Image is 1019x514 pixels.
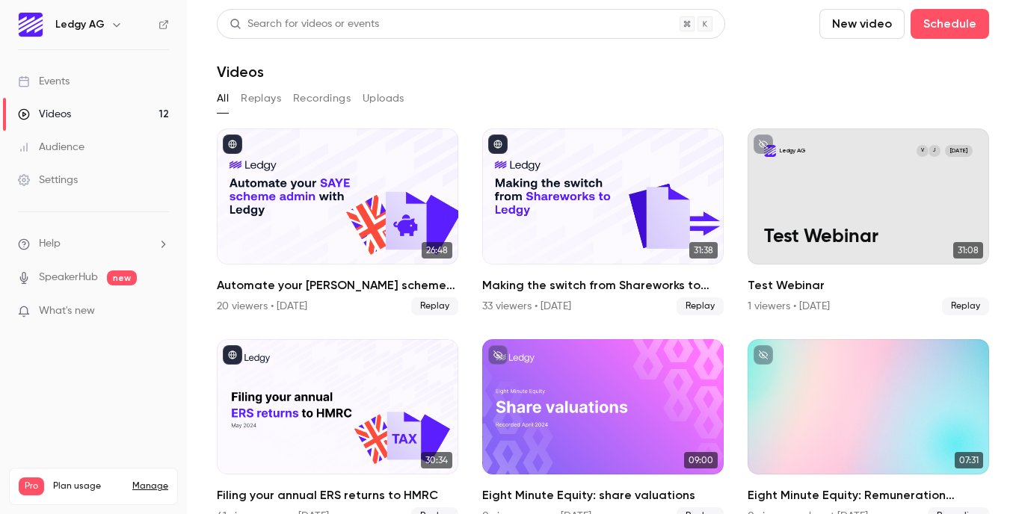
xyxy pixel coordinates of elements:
[748,128,989,315] a: Test Webinar Ledgy AGJV[DATE]Test Webinar31:08Test Webinar1 viewers • [DATE]Replay
[780,146,806,155] p: Ledgy AG
[916,144,929,158] div: V
[422,242,452,258] span: 26:48
[217,87,229,111] button: All
[18,107,71,122] div: Videos
[217,128,458,315] li: Automate your SAYE scheme admin with Ledgy
[151,305,169,318] iframe: Noticeable Trigger
[19,477,44,495] span: Pro
[421,452,452,468] span: 30:34
[39,303,95,319] span: What's new
[689,242,718,258] span: 31:38
[18,173,78,188] div: Settings
[217,9,989,505] section: Videos
[18,74,70,89] div: Events
[482,128,724,315] li: Making the switch from Shareworks to Ledgy
[217,276,458,294] h2: Automate your [PERSON_NAME] scheme admin with Ledgy
[488,134,508,154] button: published
[223,345,242,365] button: published
[241,87,281,111] button: Replays
[107,270,137,285] span: new
[748,486,989,504] h2: Eight Minute Equity: Remuneration Committees
[132,480,168,492] a: Manage
[684,452,718,468] span: 09:00
[217,299,307,314] div: 20 viewers • [DATE]
[223,134,242,154] button: published
[488,345,508,365] button: unpublished
[764,226,973,248] p: Test Webinar
[482,299,571,314] div: 33 viewers • [DATE]
[748,276,989,294] h2: Test Webinar
[39,236,61,252] span: Help
[217,63,264,81] h1: Videos
[942,297,989,315] span: Replay
[39,270,98,285] a: SpeakerHub
[955,452,983,468] span: 07:31
[945,145,973,157] span: [DATE]
[754,134,773,154] button: unpublished
[230,16,379,32] div: Search for videos or events
[293,87,351,111] button: Recordings
[748,128,989,315] li: Test Webinar
[928,144,941,158] div: J
[363,87,404,111] button: Uploads
[748,299,830,314] div: 1 viewers • [DATE]
[217,128,458,315] a: 26:48Automate your [PERSON_NAME] scheme admin with Ledgy20 viewers • [DATE]Replay
[482,128,724,315] a: 31:38Making the switch from Shareworks to Ledgy33 viewers • [DATE]Replay
[482,486,724,504] h2: Eight Minute Equity: share valuations
[482,276,724,294] h2: Making the switch from Shareworks to Ledgy
[18,140,84,155] div: Audience
[217,486,458,504] h2: Filing your annual ERS returns to HMRC
[19,13,43,37] img: Ledgy AG
[677,297,724,315] span: Replay
[819,9,905,39] button: New video
[911,9,989,39] button: Schedule
[53,480,123,492] span: Plan usage
[18,236,169,252] li: help-dropdown-opener
[411,297,458,315] span: Replay
[55,17,105,32] h6: Ledgy AG
[754,345,773,365] button: unpublished
[953,242,983,258] span: 31:08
